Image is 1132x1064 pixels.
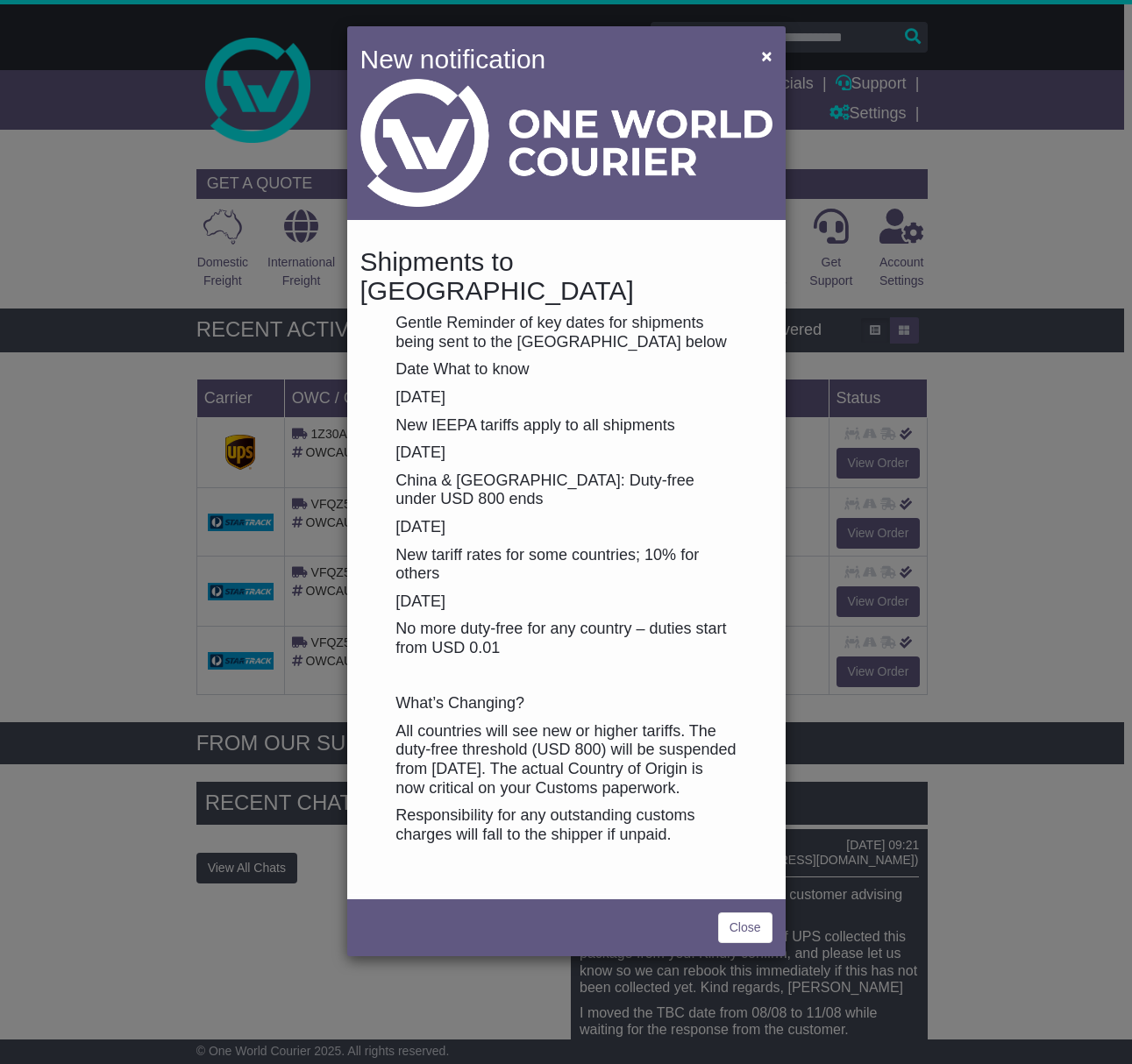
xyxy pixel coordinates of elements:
[360,39,737,79] h4: New notification
[395,620,736,657] p: No more duty-free for any country – duties start from USD 0.01
[395,416,736,436] p: New IEEPA tariffs apply to all shipments
[360,79,772,207] img: Light
[395,694,736,713] p: What’s Changing?
[395,314,736,351] p: Gentle Reminder of key dates for shipments being sent to the [GEOGRAPHIC_DATA] below
[360,247,772,305] h4: Shipments to [GEOGRAPHIC_DATA]
[395,546,736,584] p: New tariff rates for some countries; 10% for others
[395,806,736,844] p: Responsibility for any outstanding customs charges will fall to the shipper if unpaid.
[395,518,736,537] p: [DATE]
[395,388,736,408] p: [DATE]
[395,592,736,612] p: [DATE]
[395,472,736,509] p: China & [GEOGRAPHIC_DATA]: Duty-free under USD 800 ends
[718,912,772,943] a: Close
[395,443,736,463] p: [DATE]
[761,46,772,66] span: ×
[395,722,736,798] p: All countries will see new or higher tariffs. The duty-free threshold (USD 800) will be suspended...
[395,360,736,379] p: Date What to know
[752,38,780,74] button: Close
